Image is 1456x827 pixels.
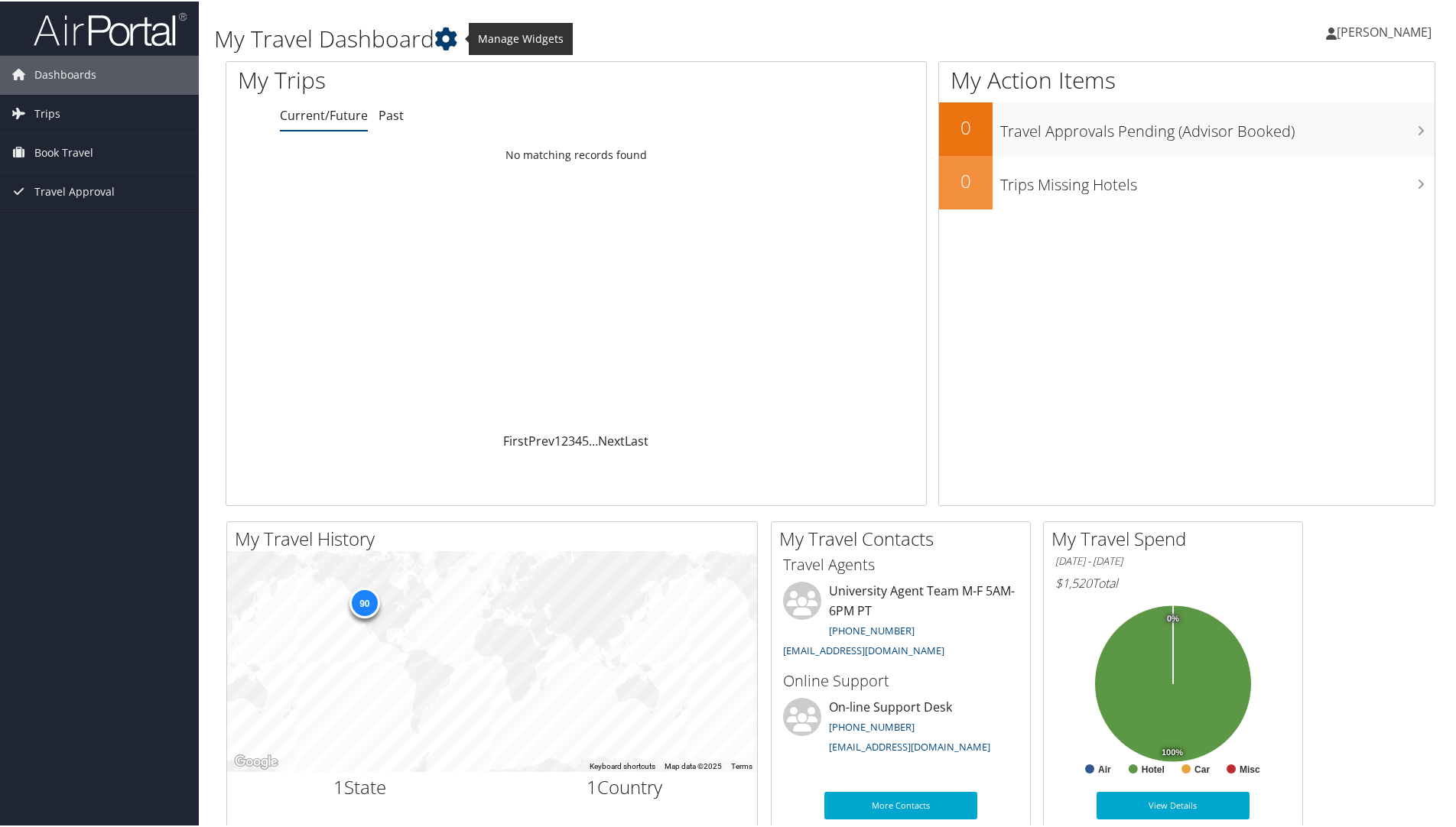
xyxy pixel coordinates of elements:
[939,63,1435,95] h1: My Action Items
[503,431,528,448] a: First
[829,718,915,732] a: [PHONE_NUMBER]
[939,101,1435,154] a: 0Travel Approvals Pending (Advisor Booked)
[575,431,582,448] a: 4
[1194,763,1210,773] text: Car
[587,773,597,798] span: 1
[280,105,368,122] a: Current/Future
[231,751,281,770] a: Open this area in Google Maps (opens a new window)
[1055,573,1291,590] h6: Total
[1326,8,1447,54] a: [PERSON_NAME]
[1000,165,1435,194] h3: Trips Missing Hotels
[568,431,575,448] a: 3
[34,132,93,170] span: Book Travel
[554,431,561,448] a: 1
[333,773,344,798] span: 1
[349,586,379,617] div: 90
[34,54,96,92] span: Dashboards
[1055,573,1092,590] span: $1,520
[665,761,722,769] span: Map data ©2025
[598,431,625,448] a: Next
[226,140,926,167] td: No matching records found
[34,10,187,46] img: airportal-logo.png
[775,696,1026,759] li: On-line Support Desk
[1097,790,1250,818] a: View Details
[829,622,915,636] a: [PHONE_NUMBER]
[1162,747,1183,756] tspan: 100%
[1055,553,1291,567] h6: [DATE] - [DATE]
[783,553,1019,574] h3: Travel Agents
[235,524,757,550] h2: My Travel History
[1337,22,1432,39] span: [PERSON_NAME]
[939,154,1435,208] a: 0Trips Missing Hotels
[1051,524,1302,550] h2: My Travel Spend
[582,431,589,448] a: 5
[34,93,60,131] span: Trips
[783,669,1019,690] h3: Online Support
[231,751,281,770] img: Google
[625,431,648,448] a: Last
[939,167,993,193] h2: 0
[1240,763,1260,773] text: Misc
[824,790,977,818] a: More Contacts
[379,105,404,122] a: Past
[504,773,746,799] h2: Country
[1000,112,1435,141] h3: Travel Approvals Pending (Advisor Booked)
[34,171,115,209] span: Travel Approval
[589,431,598,448] span: …
[731,761,752,769] a: Terms (opens in new tab)
[829,738,990,752] a: [EMAIL_ADDRESS][DOMAIN_NAME]
[528,431,554,448] a: Prev
[590,760,655,770] button: Keyboard shortcuts
[561,431,568,448] a: 2
[238,63,623,95] h1: My Trips
[469,21,573,54] span: Manage Widgets
[779,524,1030,550] h2: My Travel Contacts
[1167,613,1179,622] tspan: 0%
[939,113,993,139] h2: 0
[783,642,944,656] a: [EMAIL_ADDRESS][DOMAIN_NAME]
[1098,763,1111,773] text: Air
[775,580,1026,662] li: University Agent Team M-F 5AM-6PM PT
[214,21,1036,54] h1: My Travel Dashboard
[1142,763,1165,773] text: Hotel
[239,773,481,799] h2: State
